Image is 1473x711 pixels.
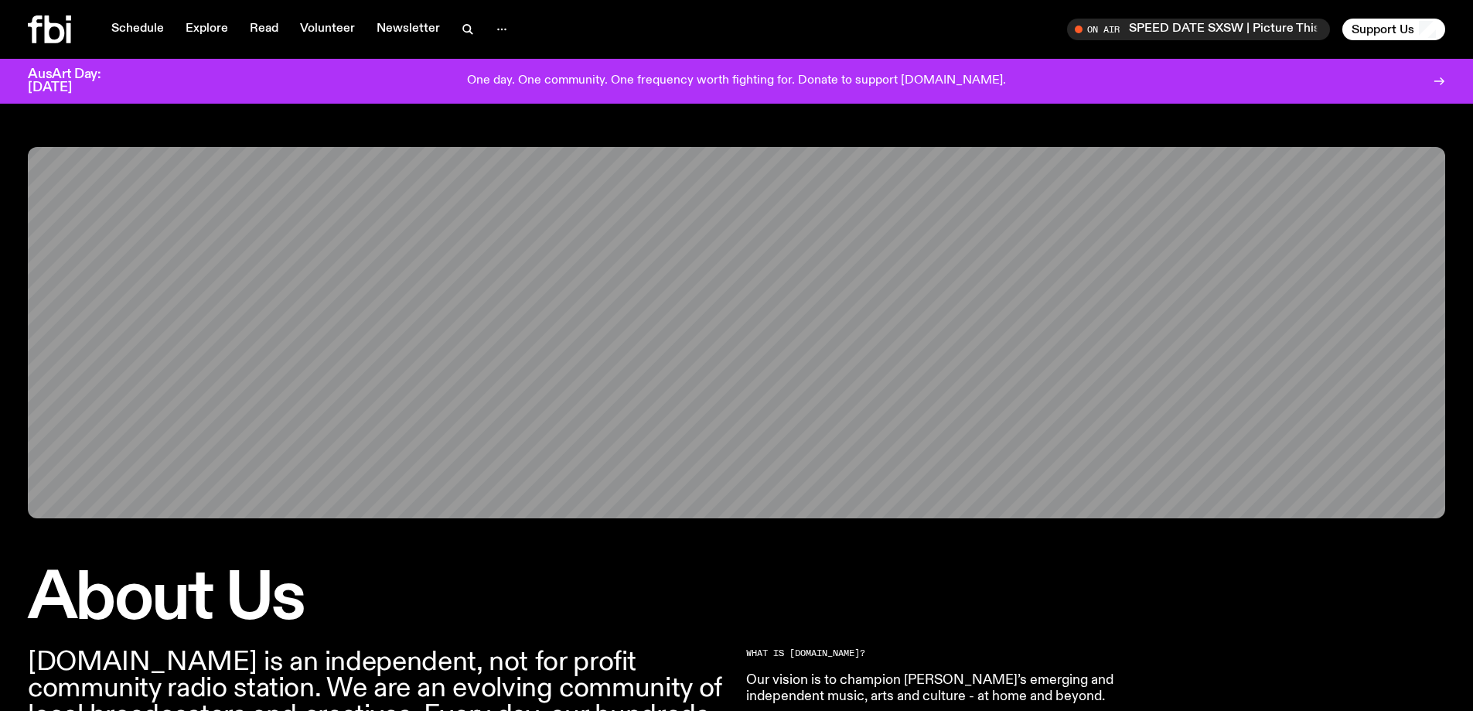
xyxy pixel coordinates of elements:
a: Volunteer [291,19,364,40]
button: On AirSPEED DATE SXSW | Picture This x [PERSON_NAME] x Sweet Boy Sonnet [1067,19,1330,40]
h2: What is [DOMAIN_NAME]? [746,649,1192,658]
p: One day. One community. One frequency worth fighting for. Donate to support [DOMAIN_NAME]. [467,74,1006,88]
h3: AusArt Day: [DATE] [28,68,127,94]
a: Newsletter [367,19,449,40]
a: Explore [176,19,237,40]
span: Support Us [1352,22,1414,36]
button: Support Us [1342,19,1445,40]
a: Read [240,19,288,40]
a: Schedule [102,19,173,40]
p: Our vision is to champion [PERSON_NAME]’s emerging and independent music, arts and culture - at h... [746,672,1192,706]
h1: About Us [28,568,728,631]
